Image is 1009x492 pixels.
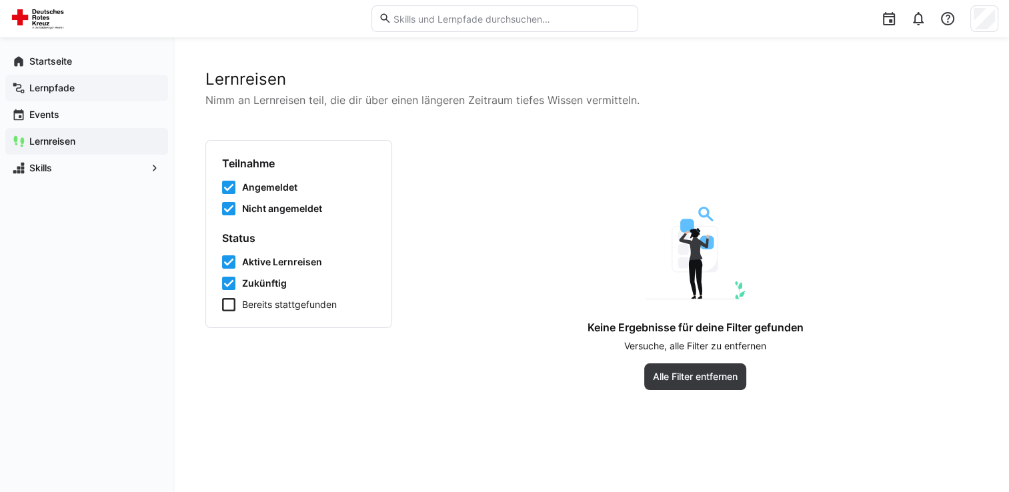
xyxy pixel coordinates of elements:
[222,157,375,170] h4: Teilnahme
[391,13,630,25] input: Skills und Lernpfade durchsuchen…
[242,277,287,290] span: Zukünftig
[242,181,297,194] span: Angemeldet
[644,363,746,390] button: Alle Filter entfernen
[242,298,337,311] span: Bereits stattgefunden
[205,92,977,108] p: Nimm an Lernreisen teil, die dir über einen längeren Zeitraum tiefes Wissen vermitteln.
[651,370,740,383] span: Alle Filter entfernen
[624,339,766,353] p: Versuche, alle Filter zu entfernen
[222,231,375,245] h4: Status
[205,69,977,89] h2: Lernreisen
[588,321,804,334] h4: Keine Ergebnisse für deine Filter gefunden
[242,202,322,215] span: Nicht angemeldet
[242,255,322,269] span: Aktive Lernreisen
